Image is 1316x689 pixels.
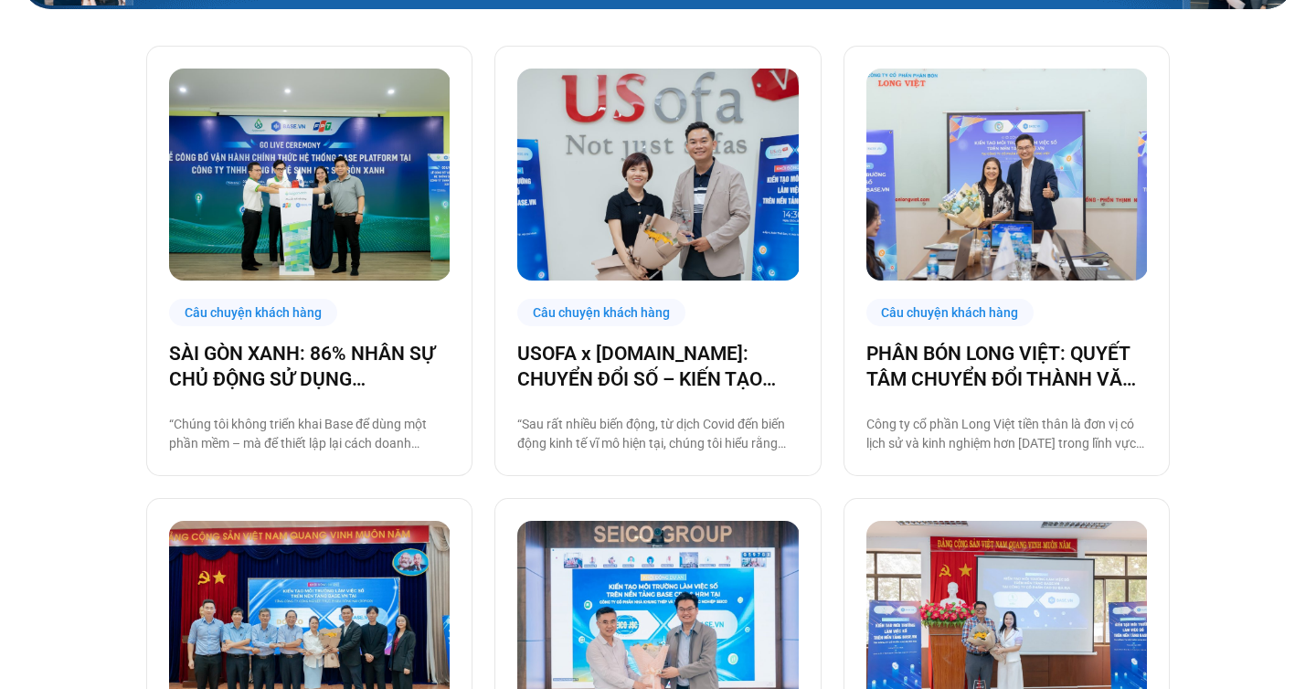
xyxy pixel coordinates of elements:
[866,341,1147,392] a: PHÂN BÓN LONG VIỆT: QUYẾT TÂM CHUYỂN ĐỔI THÀNH VĂN PHÒNG SỐ, GIẢM CÁC THỦ TỤC GIẤY TỜ
[866,415,1147,453] p: Công ty cổ phần Long Việt tiền thân là đơn vị có lịch sử và kinh nghiệm hơn [DATE] trong lĩnh vực...
[169,415,450,453] p: “Chúng tôi không triển khai Base để dùng một phần mềm – mà để thiết lập lại cách doanh nghiệp này...
[517,299,685,327] div: Câu chuyện khách hàng
[517,415,798,453] p: “Sau rất nhiều biến động, từ dịch Covid đến biến động kinh tế vĩ mô hiện tại, chúng tôi hiểu rằng...
[169,299,337,327] div: Câu chuyện khách hàng
[517,341,798,392] a: USOFA x [DOMAIN_NAME]: CHUYỂN ĐỔI SỐ – KIẾN TẠO NỘI LỰC CHINH PHỤC THỊ TRƯỜNG QUỐC TẾ
[866,299,1035,327] div: Câu chuyện khách hàng
[169,341,450,392] a: SÀI GÒN XANH: 86% NHÂN SỰ CHỦ ĐỘNG SỬ DỤNG [DOMAIN_NAME], ĐẶT NỀN MÓNG CHO MỘT HỆ SINH THÁI SỐ HO...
